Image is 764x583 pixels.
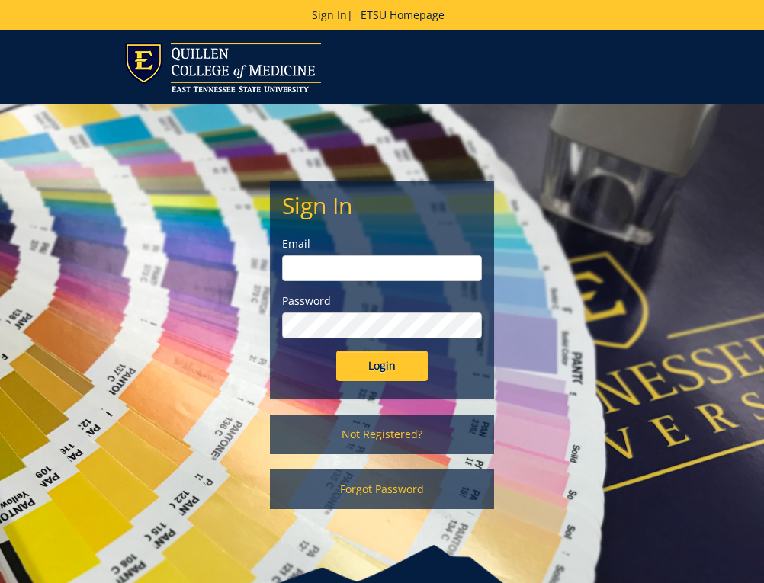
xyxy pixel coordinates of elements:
[282,236,481,251] label: Email
[270,469,493,509] a: Forgot Password
[312,8,347,22] a: Sign In
[336,351,428,381] input: Login
[125,43,321,92] img: ETSU logo
[270,415,493,454] a: Not Registered?
[75,8,689,23] p: |
[282,293,481,309] label: Password
[353,8,452,22] a: ETSU Homepage
[282,193,481,218] h2: Sign In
